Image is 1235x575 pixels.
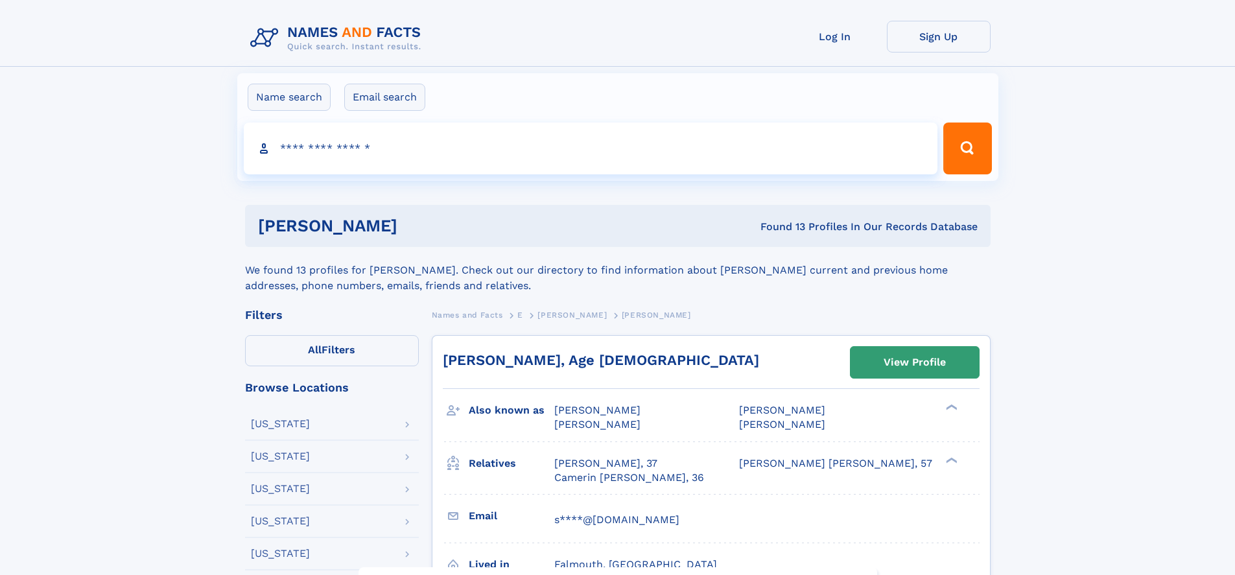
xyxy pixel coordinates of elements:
[622,311,691,320] span: [PERSON_NAME]
[943,403,958,412] div: ❯
[469,399,554,421] h3: Also known as
[554,471,704,485] a: Camerin [PERSON_NAME], 36
[245,309,419,321] div: Filters
[739,418,825,430] span: [PERSON_NAME]
[887,21,991,53] a: Sign Up
[432,307,503,323] a: Names and Facts
[554,418,641,430] span: [PERSON_NAME]
[248,84,331,111] label: Name search
[245,335,419,366] label: Filters
[851,347,979,378] a: View Profile
[344,84,425,111] label: Email search
[245,247,991,294] div: We found 13 profiles for [PERSON_NAME]. Check out our directory to find information about [PERSON...
[884,347,946,377] div: View Profile
[783,21,887,53] a: Log In
[469,505,554,527] h3: Email
[579,220,978,234] div: Found 13 Profiles In Our Records Database
[537,307,607,323] a: [PERSON_NAME]
[554,456,657,471] a: [PERSON_NAME], 37
[943,456,958,464] div: ❯
[469,452,554,475] h3: Relatives
[943,123,991,174] button: Search Button
[308,344,322,356] span: All
[251,419,310,429] div: [US_STATE]
[245,382,419,393] div: Browse Locations
[554,558,717,570] span: Falmouth, [GEOGRAPHIC_DATA]
[554,404,641,416] span: [PERSON_NAME]
[251,516,310,526] div: [US_STATE]
[739,456,932,471] a: [PERSON_NAME] [PERSON_NAME], 57
[739,404,825,416] span: [PERSON_NAME]
[245,21,432,56] img: Logo Names and Facts
[517,311,523,320] span: E
[258,218,579,234] h1: [PERSON_NAME]
[251,451,310,462] div: [US_STATE]
[537,311,607,320] span: [PERSON_NAME]
[443,352,759,368] a: [PERSON_NAME], Age [DEMOGRAPHIC_DATA]
[251,548,310,559] div: [US_STATE]
[244,123,938,174] input: search input
[251,484,310,494] div: [US_STATE]
[517,307,523,323] a: E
